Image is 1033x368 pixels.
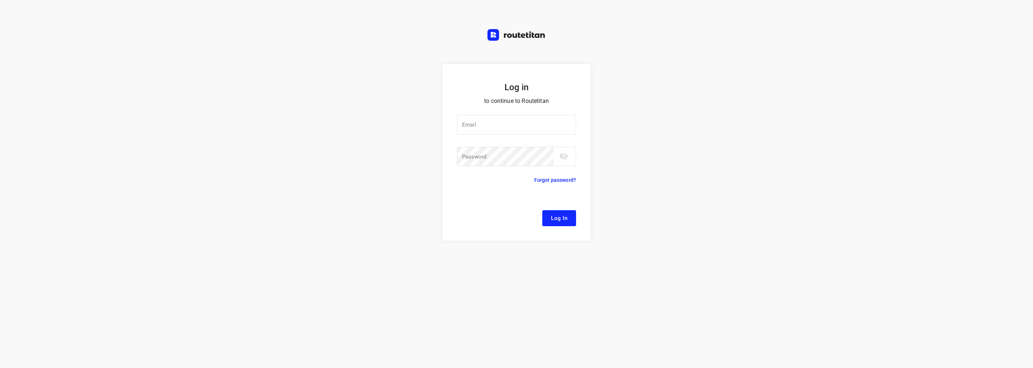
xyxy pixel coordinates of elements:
h5: Log in [457,81,576,93]
button: Log In [542,210,576,226]
p: to continue to Routetitan [457,96,576,106]
p: Forgot password? [534,176,576,184]
button: toggle password visibility [556,149,571,164]
img: Routetitan [487,29,546,41]
span: Log In [551,213,567,223]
